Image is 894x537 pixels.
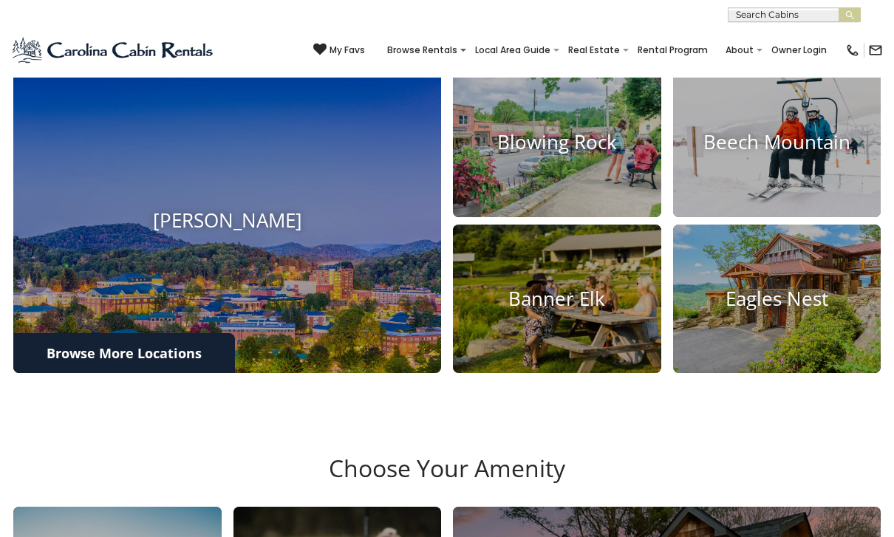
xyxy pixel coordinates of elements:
h4: Blowing Rock [453,131,661,154]
img: Blue-2.png [11,35,216,65]
h3: Choose Your Amenity [11,454,883,506]
a: Real Estate [561,40,627,61]
a: Browse More Locations [13,333,235,373]
a: Beech Mountain [673,68,881,217]
h4: [PERSON_NAME] [13,209,441,232]
a: My Favs [313,43,365,58]
a: Owner Login [764,40,834,61]
img: phone-regular-black.png [845,43,860,58]
a: Eagles Nest [673,225,881,374]
a: Local Area Guide [468,40,558,61]
h4: Beech Mountain [673,131,881,154]
a: About [718,40,761,61]
span: My Favs [330,44,365,57]
a: Rental Program [630,40,715,61]
a: [PERSON_NAME] [13,68,441,373]
a: Banner Elk [453,225,661,374]
h4: Eagles Nest [673,287,881,310]
a: Browse Rentals [380,40,465,61]
a: Blowing Rock [453,68,661,217]
img: mail-regular-black.png [868,43,883,58]
h4: Banner Elk [453,287,661,310]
